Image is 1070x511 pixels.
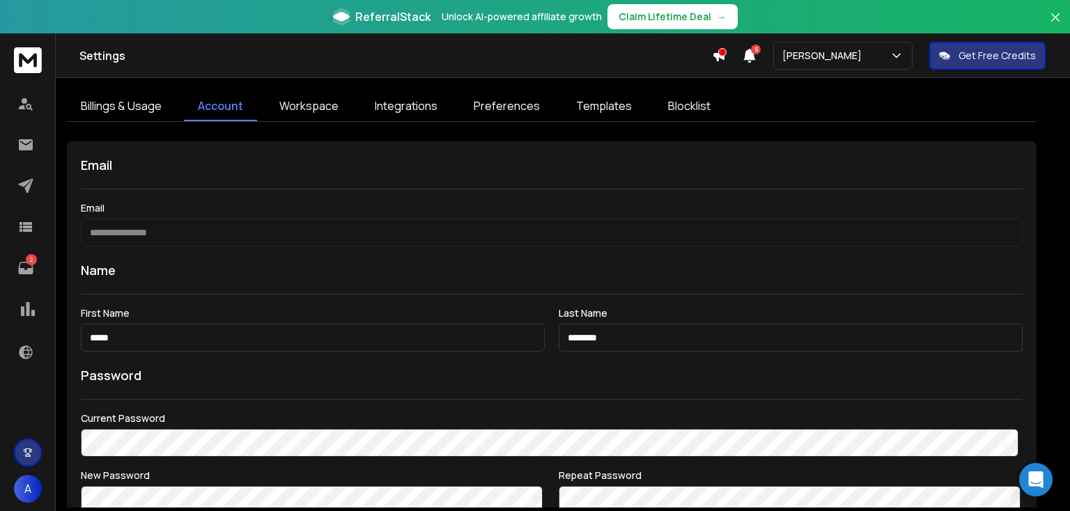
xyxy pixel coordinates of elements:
[607,4,738,29] button: Claim Lifetime Deal→
[81,365,141,385] h1: Password
[81,203,1023,213] label: Email
[67,92,176,121] a: Billings & Usage
[959,49,1036,63] p: Get Free Credits
[559,471,1023,480] label: Repeat Password
[14,475,42,503] button: A
[361,92,451,121] a: Integrations
[654,92,724,121] a: Blocklist
[1046,8,1064,42] button: Close banner
[265,92,352,121] a: Workspace
[442,10,602,24] p: Unlock AI-powered affiliate growth
[562,92,646,121] a: Templates
[81,155,1023,175] h1: Email
[81,308,545,318] label: First Name
[460,92,554,121] a: Preferences
[79,47,712,64] h1: Settings
[751,45,761,54] span: 5
[559,308,1023,318] label: Last Name
[929,42,1046,70] button: Get Free Credits
[184,92,257,121] a: Account
[717,10,727,24] span: →
[12,254,40,282] a: 2
[355,8,431,25] span: ReferralStack
[81,471,545,480] label: New Password
[81,414,1023,423] label: Current Password
[782,49,867,63] p: [PERSON_NAME]
[26,254,37,265] p: 2
[81,260,1023,280] h1: Name
[1019,463,1053,496] div: Open Intercom Messenger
